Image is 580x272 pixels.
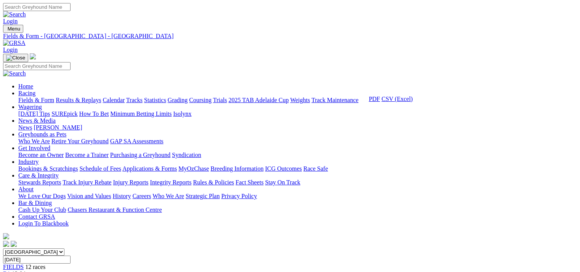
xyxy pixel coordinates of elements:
[25,264,45,270] span: 12 races
[3,33,577,40] a: Fields & Form - [GEOGRAPHIC_DATA] - [GEOGRAPHIC_DATA]
[168,97,188,103] a: Grading
[3,241,9,247] img: facebook.svg
[173,110,191,117] a: Isolynx
[303,165,328,172] a: Race Safe
[18,165,78,172] a: Bookings & Scratchings
[126,97,143,103] a: Tracks
[3,18,18,24] a: Login
[18,172,59,179] a: Care & Integrity
[18,152,64,158] a: Become an Owner
[3,70,26,77] img: Search
[221,193,257,199] a: Privacy Policy
[110,110,172,117] a: Minimum Betting Limits
[18,138,50,144] a: Who We Are
[18,200,52,206] a: Bar & Dining
[110,152,170,158] a: Purchasing a Greyhound
[6,55,25,61] img: Close
[18,152,577,158] div: Get Involved
[381,96,413,102] a: CSV (Excel)
[189,97,212,103] a: Coursing
[228,97,289,103] a: 2025 TAB Adelaide Cup
[18,90,35,96] a: Racing
[3,3,71,11] input: Search
[63,179,111,186] a: Track Injury Rebate
[369,96,413,102] div: Download
[110,138,164,144] a: GAP SA Assessments
[18,206,66,213] a: Cash Up Your Club
[210,165,263,172] a: Breeding Information
[30,53,36,59] img: logo-grsa-white.png
[18,97,54,103] a: Fields & Form
[3,62,71,70] input: Search
[3,11,26,18] img: Search
[18,124,32,131] a: News
[213,97,227,103] a: Trials
[186,193,220,199] a: Strategic Plan
[265,179,300,186] a: Stay On Track
[172,152,201,158] a: Syndication
[79,165,121,172] a: Schedule of Fees
[3,256,71,264] input: Select date
[3,46,18,53] a: Login
[150,179,191,186] a: Integrity Reports
[3,40,26,46] img: GRSA
[56,97,101,103] a: Results & Replays
[369,96,380,102] a: PDF
[3,233,9,239] img: logo-grsa-white.png
[34,124,82,131] a: [PERSON_NAME]
[103,97,125,103] a: Calendar
[18,131,66,138] a: Greyhounds as Pets
[178,165,209,172] a: MyOzChase
[51,110,77,117] a: SUREpick
[18,179,577,186] div: Care & Integrity
[67,206,162,213] a: Chasers Restaurant & Function Centre
[132,193,151,199] a: Careers
[18,117,56,124] a: News & Media
[18,193,577,200] div: About
[18,186,34,192] a: About
[3,264,24,270] a: FIELDS
[18,220,69,227] a: Login To Blackbook
[18,193,66,199] a: We Love Our Dogs
[18,104,42,110] a: Wagering
[18,165,577,172] div: Industry
[18,213,55,220] a: Contact GRSA
[18,206,577,213] div: Bar & Dining
[122,165,177,172] a: Applications & Forms
[113,179,148,186] a: Injury Reports
[144,97,166,103] a: Statistics
[236,179,263,186] a: Fact Sheets
[65,152,109,158] a: Become a Trainer
[8,26,20,32] span: Menu
[18,110,50,117] a: [DATE] Tips
[18,83,33,90] a: Home
[312,97,358,103] a: Track Maintenance
[265,165,302,172] a: ICG Outcomes
[18,158,39,165] a: Industry
[18,138,577,145] div: Greyhounds as Pets
[11,241,17,247] img: twitter.svg
[3,54,28,62] button: Toggle navigation
[112,193,131,199] a: History
[3,25,23,33] button: Toggle navigation
[51,138,109,144] a: Retire Your Greyhound
[193,179,234,186] a: Rules & Policies
[67,193,111,199] a: Vision and Values
[18,179,61,186] a: Stewards Reports
[18,124,577,131] div: News & Media
[290,97,310,103] a: Weights
[18,110,577,117] div: Wagering
[79,110,109,117] a: How To Bet
[18,97,577,104] div: Racing
[153,193,184,199] a: Who We Are
[18,145,50,151] a: Get Involved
